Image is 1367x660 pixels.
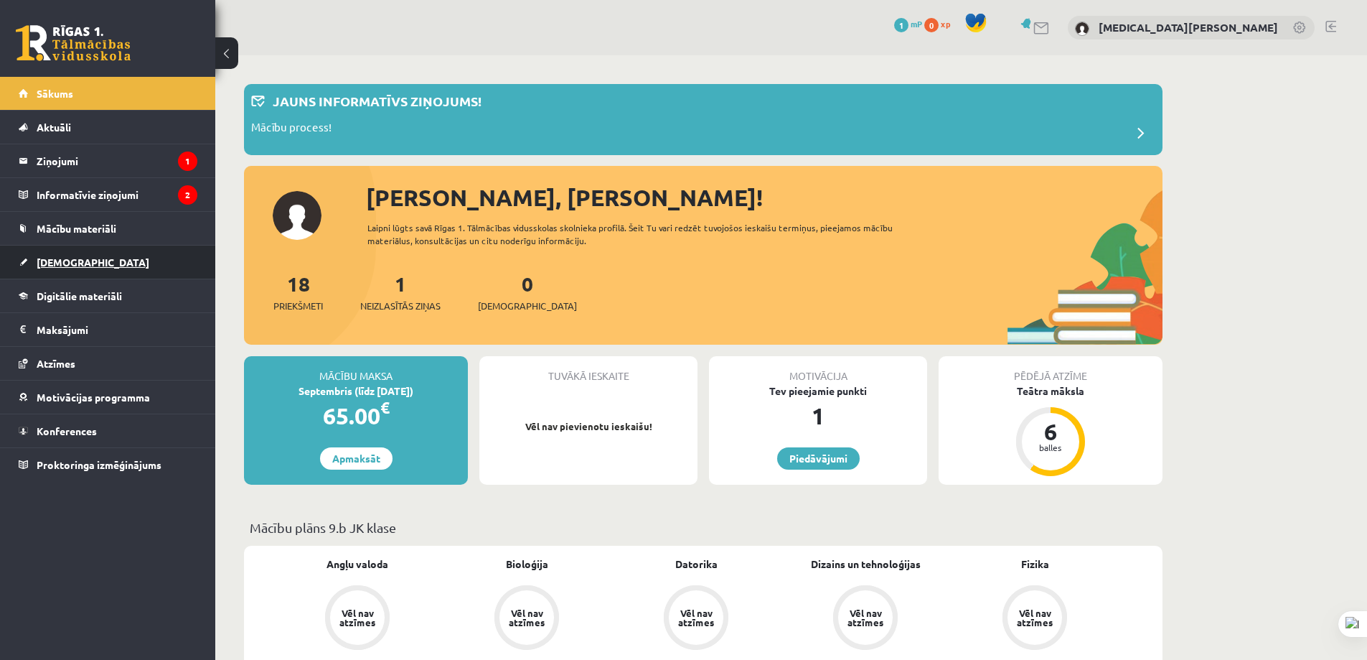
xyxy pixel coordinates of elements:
[950,585,1119,653] a: Vēl nav atzīmes
[37,289,122,302] span: Digitālie materiāli
[273,585,442,653] a: Vēl nav atzīmes
[244,384,468,399] div: Septembris (līdz [DATE])
[478,299,577,313] span: [DEMOGRAPHIC_DATA]
[709,356,927,384] div: Motivācija
[479,356,697,384] div: Tuvākā ieskaite
[781,585,950,653] a: Vēl nav atzīmes
[611,585,781,653] a: Vēl nav atzīmes
[244,356,468,384] div: Mācību maksa
[507,608,547,627] div: Vēl nav atzīmes
[273,91,481,111] p: Jauns informatīvs ziņojums!
[37,313,197,346] legend: Maksājumi
[478,271,577,313] a: 0[DEMOGRAPHIC_DATA]
[1021,557,1049,572] a: Fizika
[19,414,197,447] a: Konferences
[37,121,71,134] span: Aktuāli
[37,424,97,437] span: Konferences
[19,77,197,110] a: Sākums
[442,585,611,653] a: Vēl nav atzīmes
[894,18,908,32] span: 1
[273,299,323,313] span: Priekšmeti
[366,180,1162,215] div: [PERSON_NAME], [PERSON_NAME]!
[19,279,197,312] a: Digitālie materiāli
[320,447,393,470] a: Apmaksāt
[16,25,131,61] a: Rīgas 1. Tālmācības vidusskola
[37,87,73,100] span: Sākums
[777,447,860,470] a: Piedāvājumi
[894,18,922,29] a: 1 mP
[676,608,716,627] div: Vēl nav atzīmes
[178,152,197,171] i: 1
[506,557,548,572] a: Bioloģija
[19,347,197,380] a: Atzīmes
[1029,420,1072,443] div: 6
[37,357,75,370] span: Atzīmes
[37,144,197,177] legend: Ziņojumi
[360,271,441,313] a: 1Neizlasītās ziņas
[1075,22,1089,36] img: Nikita Rudaks
[487,419,690,434] p: Vēl nav pievienotu ieskaišu!
[178,185,197,205] i: 2
[941,18,950,29] span: xp
[19,144,197,177] a: Ziņojumi1
[251,119,332,139] p: Mācību process!
[924,18,957,29] a: 0 xp
[19,246,197,279] a: [DEMOGRAPHIC_DATA]
[367,221,919,247] div: Laipni lūgts savā Rīgas 1. Tālmācības vidusskolas skolnieka profilā. Šeit Tu vari redzēt tuvojošo...
[939,356,1162,384] div: Pēdējā atzīme
[1029,443,1072,452] div: balles
[939,384,1162,478] a: Teātra māksla 6 balles
[251,91,1155,148] a: Jauns informatīvs ziņojums! Mācību process!
[1099,20,1278,34] a: [MEDICAL_DATA][PERSON_NAME]
[19,178,197,211] a: Informatīvie ziņojumi2
[19,313,197,346] a: Maksājumi
[273,271,323,313] a: 18Priekšmeti
[911,18,922,29] span: mP
[337,608,377,627] div: Vēl nav atzīmes
[37,391,150,404] span: Motivācijas programma
[37,256,149,269] span: [DEMOGRAPHIC_DATA]
[845,608,886,627] div: Vēl nav atzīmes
[939,384,1162,399] div: Teātra māksla
[1015,608,1055,627] div: Vēl nav atzīmes
[37,458,161,471] span: Proktoringa izmēģinājums
[250,518,1157,537] p: Mācību plāns 9.b JK klase
[709,384,927,399] div: Tev pieejamie punkti
[380,397,390,418] span: €
[924,18,939,32] span: 0
[37,178,197,211] legend: Informatīvie ziņojumi
[360,299,441,313] span: Neizlasītās ziņas
[19,381,197,414] a: Motivācijas programma
[675,557,718,572] a: Datorika
[19,111,197,144] a: Aktuāli
[37,222,116,235] span: Mācību materiāli
[811,557,921,572] a: Dizains un tehnoloģijas
[327,557,388,572] a: Angļu valoda
[244,399,468,433] div: 65.00
[19,212,197,245] a: Mācību materiāli
[19,448,197,481] a: Proktoringa izmēģinājums
[709,399,927,433] div: 1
